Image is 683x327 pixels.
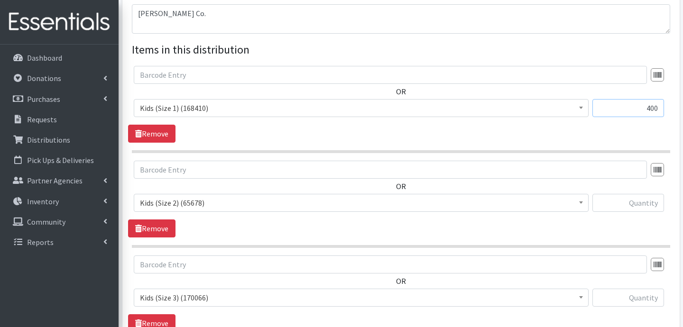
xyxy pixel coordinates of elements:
p: Purchases [27,94,60,104]
p: Donations [27,73,61,83]
a: Pick Ups & Deliveries [4,151,115,170]
label: OR [396,275,406,287]
img: HumanEssentials [4,6,115,38]
p: Community [27,217,65,227]
label: OR [396,86,406,97]
a: Partner Agencies [4,171,115,190]
span: Kids (Size 3) (170066) [134,289,589,307]
label: OR [396,181,406,192]
a: Remove [128,219,175,237]
input: Barcode Entry [134,255,647,273]
p: Reports [27,237,54,247]
span: Kids (Size 1) (168410) [140,101,582,115]
p: Pick Ups & Deliveries [27,155,94,165]
span: Kids (Size 3) (170066) [140,291,582,304]
p: Inventory [27,197,59,206]
span: Kids (Size 1) (168410) [134,99,589,117]
a: Dashboard [4,48,115,67]
a: Remove [128,125,175,143]
a: Inventory [4,192,115,211]
a: Reports [4,233,115,252]
input: Barcode Entry [134,66,647,84]
p: Requests [27,115,57,124]
span: Kids (Size 2) (65678) [134,194,589,212]
input: Quantity [592,194,664,212]
a: Requests [4,110,115,129]
input: Quantity [592,99,664,117]
p: Distributions [27,135,70,145]
a: Community [4,212,115,231]
input: Barcode Entry [134,161,647,179]
a: Donations [4,69,115,88]
legend: Items in this distribution [132,41,670,58]
input: Quantity [592,289,664,307]
p: Dashboard [27,53,62,63]
a: Distributions [4,130,115,149]
span: Kids (Size 2) (65678) [140,196,582,209]
a: Purchases [4,90,115,109]
p: Partner Agencies [27,176,83,185]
